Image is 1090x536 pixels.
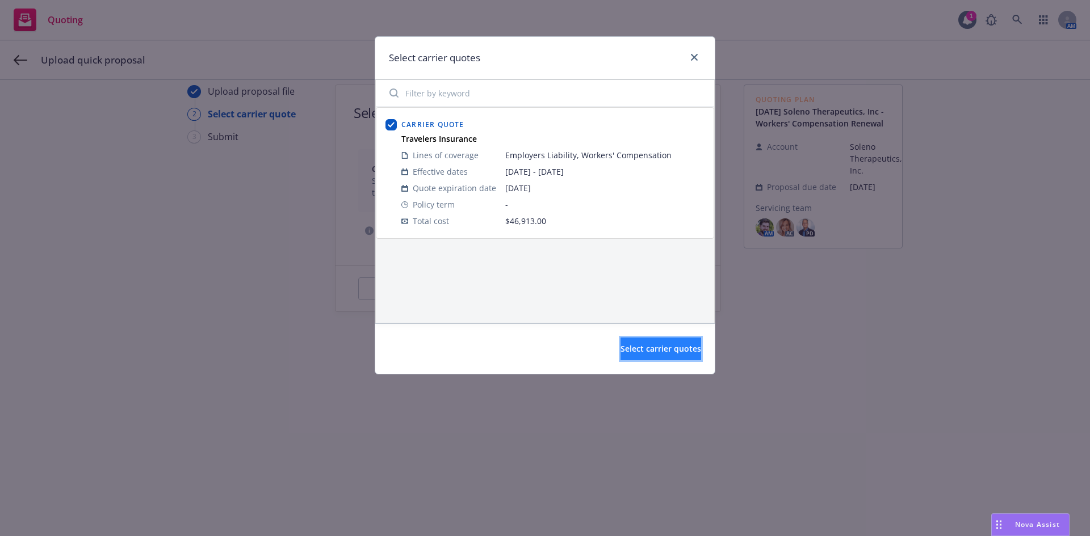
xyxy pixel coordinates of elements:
[505,182,705,194] span: [DATE]
[687,50,701,64] a: close
[389,50,480,65] h1: Select carrier quotes
[991,513,1070,536] button: Nova Assist
[621,343,701,354] span: Select carrier quotes
[383,82,707,104] input: Filter by keyword
[505,166,705,178] span: [DATE] - [DATE]
[401,133,477,144] strong: Travelers Insurance
[505,199,705,210] span: -
[413,215,449,227] span: Total cost
[992,514,1006,535] div: Drag to move
[413,182,496,194] span: Quote expiration date
[413,149,479,161] span: Lines of coverage
[621,337,701,360] button: Select carrier quotes
[1015,520,1060,529] span: Nova Assist
[413,199,455,210] span: Policy term
[505,149,705,161] span: Employers Liability, Workers' Compensation
[413,166,468,178] span: Effective dates
[505,216,546,226] span: $46,913.00
[401,120,464,129] span: Carrier Quote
